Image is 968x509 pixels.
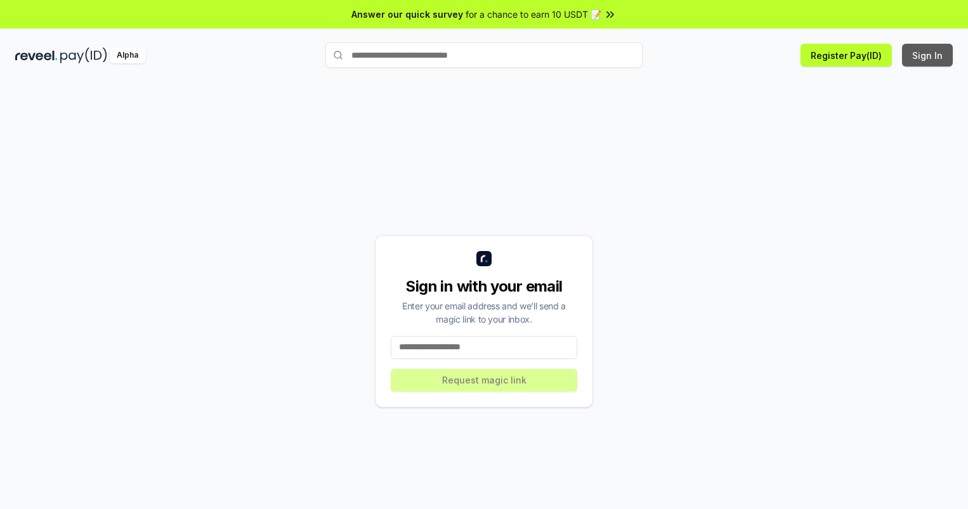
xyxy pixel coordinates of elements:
[60,48,107,63] img: pay_id
[466,8,601,21] span: for a chance to earn 10 USDT 📝
[801,44,892,67] button: Register Pay(ID)
[391,276,577,297] div: Sign in with your email
[110,48,145,63] div: Alpha
[15,48,58,63] img: reveel_dark
[902,44,953,67] button: Sign In
[476,251,492,266] img: logo_small
[391,299,577,326] div: Enter your email address and we’ll send a magic link to your inbox.
[351,8,463,21] span: Answer our quick survey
